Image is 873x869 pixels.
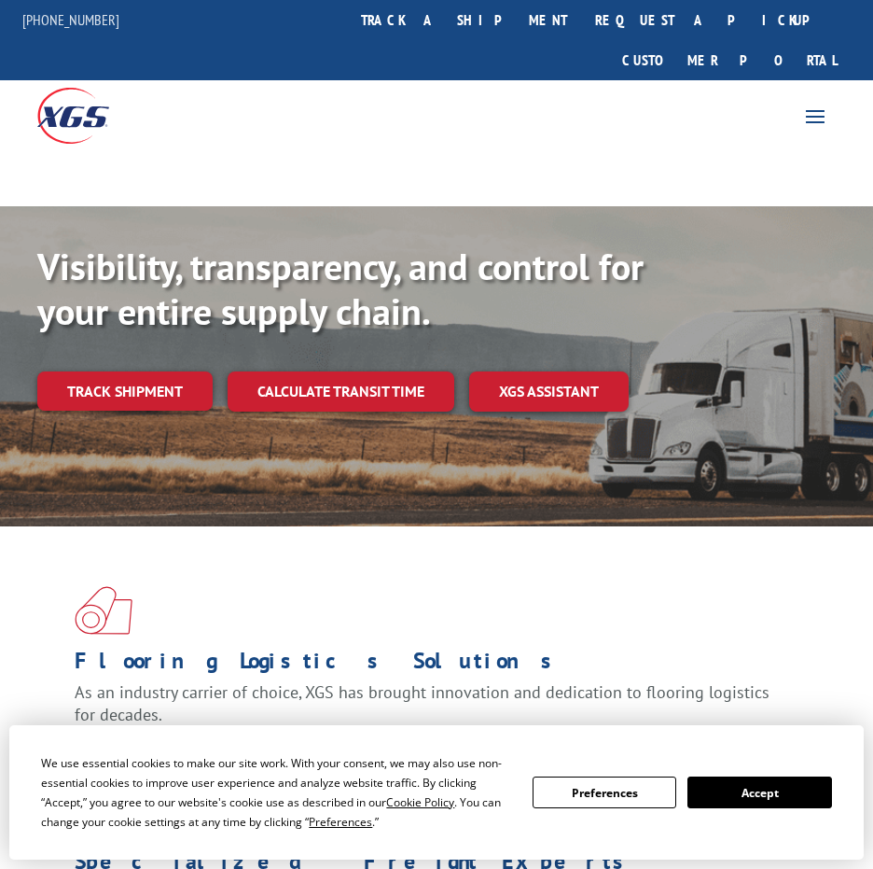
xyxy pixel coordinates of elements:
a: XGS ASSISTANT [469,371,629,412]
button: Accept [687,777,831,808]
span: Preferences [309,814,372,830]
button: Preferences [533,777,676,808]
div: We use essential cookies to make our site work. With your consent, we may also use non-essential ... [41,753,510,832]
a: [PHONE_NUMBER] [22,10,119,29]
b: Visibility, transparency, and control for your entire supply chain. [37,242,644,335]
span: As an industry carrier of choice, XGS has brought innovation and dedication to flooring logistics... [75,681,769,725]
span: Cookie Policy [386,794,454,810]
img: xgs-icon-total-supply-chain-intelligence-red [75,586,132,635]
a: Customer Portal [608,40,851,80]
a: Track shipment [37,371,213,411]
div: Cookie Consent Prompt [9,725,864,860]
a: Calculate transit time [228,371,454,412]
h1: Flooring Logistics Solutions [75,650,784,681]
